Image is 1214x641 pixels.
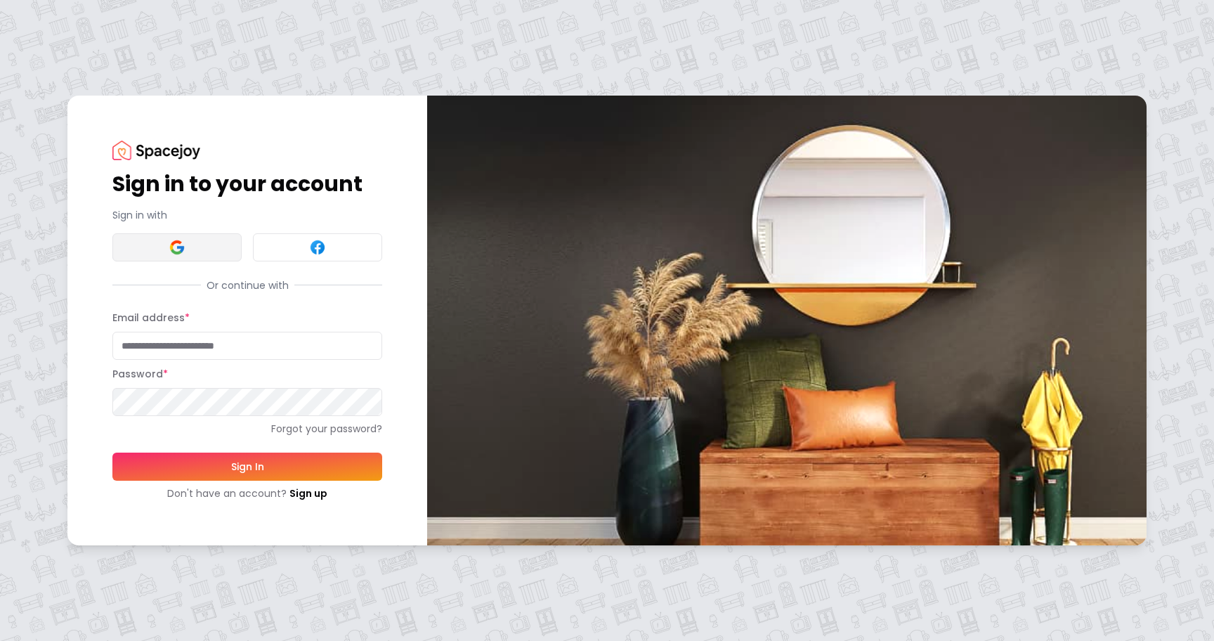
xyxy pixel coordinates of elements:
[169,239,185,256] img: Google signin
[427,96,1147,545] img: banner
[112,311,190,325] label: Email address
[289,486,327,500] a: Sign up
[112,367,168,381] label: Password
[112,141,200,160] img: Spacejoy Logo
[112,422,382,436] a: Forgot your password?
[309,239,326,256] img: Facebook signin
[112,208,382,222] p: Sign in with
[112,453,382,481] button: Sign In
[112,486,382,500] div: Don't have an account?
[201,278,294,292] span: Or continue with
[112,171,382,197] h1: Sign in to your account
